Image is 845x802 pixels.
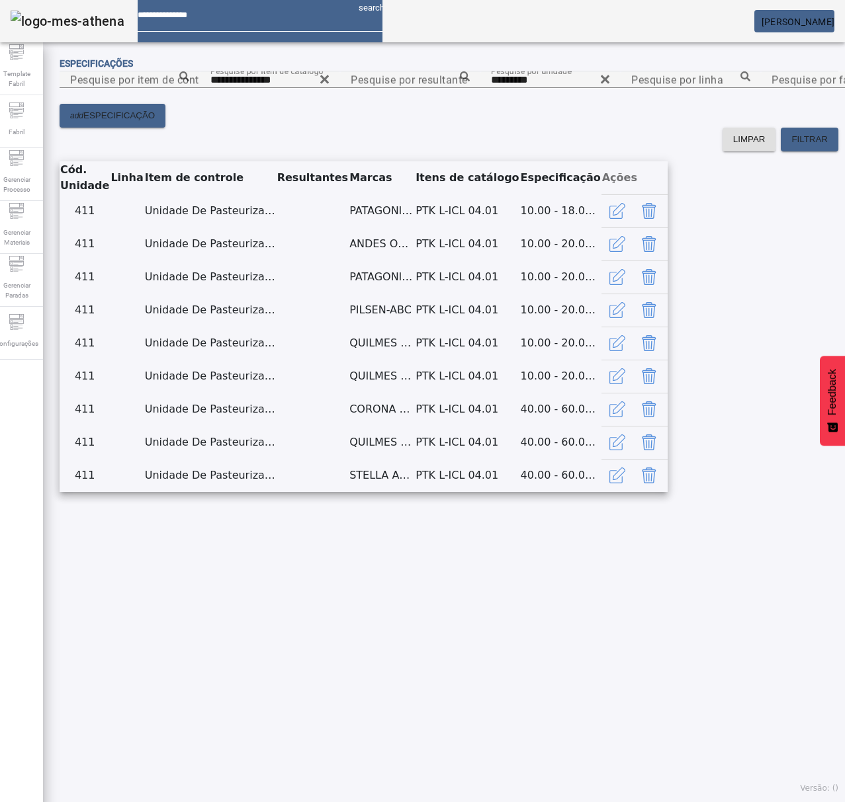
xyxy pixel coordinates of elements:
td: PTK L-ICL 04.01 [415,294,519,327]
button: LIMPAR [723,128,776,151]
td: 411 [60,426,110,459]
button: FILTRAR [781,128,838,151]
button: Delete [633,228,665,260]
th: Cód. Unidade [60,161,110,194]
td: QUILMES 0,0% [349,426,415,459]
td: QUILMES BAJO CERO [349,327,415,360]
td: Unidade De Pasteurização - [DOMAIN_NAME] [144,294,277,327]
td: Unidade De Pasteurização - [DOMAIN_NAME] [144,393,277,426]
button: Delete [633,460,665,491]
th: Marcas [349,161,415,194]
td: PATAGONIA [GEOGRAPHIC_DATA] [349,261,415,294]
td: Unidade De Pasteurização - [DOMAIN_NAME] [144,227,277,261]
td: 10.00 - 20.00 (RITM18294162) [520,227,601,261]
th: Item de controle [144,161,277,194]
td: PTK L-ICL 04.01 [415,426,519,459]
th: Itens de catálogo [415,161,519,194]
span: [PERSON_NAME] [762,17,834,27]
mat-label: Pesquise por item de controle [70,73,218,86]
td: PTK L-ICL 04.01 [415,360,519,393]
td: ANDES ORIGEN IPA [349,227,415,261]
th: Resultantes [277,161,349,194]
span: Fabril [5,123,28,141]
mat-label: Pesquise por linha [631,73,723,86]
td: 40.00 - 60.00 (RITM18089651) [520,393,601,426]
td: 10.00 - 18.00 (RITM18294162) [520,194,601,227]
span: Feedback [826,369,838,415]
td: 10.00 - 20.00 (RITM18294162) [520,261,601,294]
td: 411 [60,227,110,261]
input: Number [491,72,610,88]
td: 411 [60,393,110,426]
button: Delete [633,393,665,425]
td: 411 [60,360,110,393]
img: logo-mes-athena [11,11,124,32]
td: PTK L-ICL 04.01 [415,261,519,294]
button: addESPECIFICAÇÃO [60,104,165,128]
input: Number [351,72,470,88]
td: Unidade De Pasteurização - [DOMAIN_NAME] [144,194,277,227]
td: 40.00 - 60.00 (RITM18089651) [520,426,601,459]
span: FILTRAR [791,133,828,146]
td: PTK L-ICL 04.01 [415,194,519,227]
mat-label: Pesquise por resultante [351,73,468,86]
td: 411 [60,194,110,227]
span: Versão: () [800,783,838,793]
input: Number [210,72,330,88]
td: Unidade De Pasteurização - [DOMAIN_NAME] [144,459,277,492]
td: PTK L-ICL 04.01 [415,393,519,426]
td: 40.00 - 60.00 (RITM18089651) [520,459,601,492]
mat-label: Pesquise por item de catálogo [210,66,324,75]
td: 10.00 - 20.00 (RITM18294162) [520,360,601,393]
span: Especificações [60,58,133,69]
button: Delete [633,327,665,359]
td: Unidade De Pasteurização - [DOMAIN_NAME] [144,261,277,294]
td: PILSEN-ABC [349,294,415,327]
td: PATAGONIA AMBER LAGER EXPO [349,194,415,227]
td: PTK L-ICL 04.01 [415,459,519,492]
button: Delete [633,261,665,293]
input: Number [70,72,189,88]
td: Unidade De Pasteurização - [DOMAIN_NAME] [144,360,277,393]
th: Linha [110,161,144,194]
button: Delete [633,195,665,227]
td: STELLA ARTOIS ZERO [349,459,415,492]
td: 411 [60,327,110,360]
td: Unidade De Pasteurização - [DOMAIN_NAME] [144,327,277,360]
td: 10.00 - 20.00 (RITM18294162) [520,327,601,360]
span: ESPECIFICAÇÃO [83,109,155,122]
td: Unidade De Pasteurização - [DOMAIN_NAME] [144,426,277,459]
button: Delete [633,426,665,458]
input: Number [631,72,750,88]
td: 411 [60,261,110,294]
td: PTK L-ICL 04.01 [415,227,519,261]
td: 411 [60,459,110,492]
mat-label: Pesquise por unidade [491,66,572,75]
th: Especificação [520,161,601,194]
th: Ações [601,161,668,194]
td: 10.00 - 20.00 (RITM18294162) [520,294,601,327]
button: Feedback - Mostrar pesquisa [820,356,845,446]
td: CORONA ZERO [349,393,415,426]
button: Delete [633,294,665,326]
span: LIMPAR [733,133,766,146]
button: Delete [633,360,665,392]
td: PTK L-ICL 04.01 [415,327,519,360]
td: 411 [60,294,110,327]
td: QUILMES EXPORTACIÓN [349,360,415,393]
